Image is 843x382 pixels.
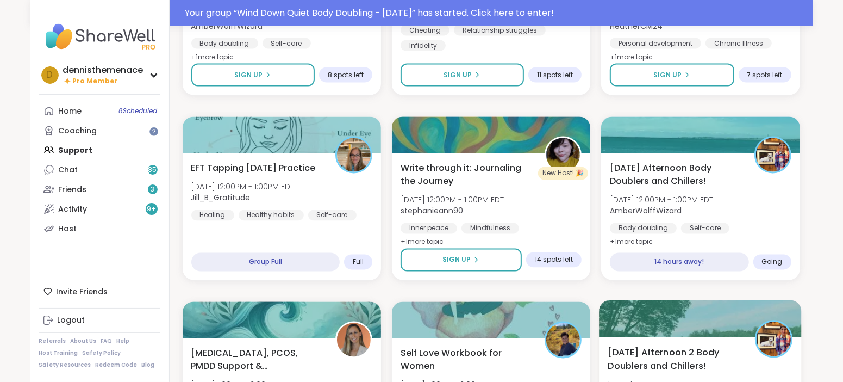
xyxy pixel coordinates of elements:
span: [DATE] Afternoon Body Doublers and Chillers! [610,162,742,188]
div: 14 hours away! [610,253,748,272]
img: DrSarahCummins [337,323,371,357]
div: Self-care [263,38,311,49]
span: 3 [151,185,154,194]
a: Help [117,337,130,345]
iframe: Spotlight [149,127,158,136]
span: 85 [148,165,157,175]
div: Infidelity [401,40,446,51]
div: Healthy habits [239,210,304,221]
div: Friends [59,184,87,195]
div: Mindfulness [461,223,519,234]
a: Safety Policy [83,349,121,357]
span: [MEDICAL_DATA], PCOS, PMDD Support & Empowerment [191,347,323,373]
span: d [47,68,53,82]
span: 7 spots left [747,71,783,79]
span: 11 spots left [537,71,573,79]
div: Personal development [610,38,701,49]
b: AmberWolffWizard [610,206,682,217]
span: Going [762,258,783,267]
div: Logout [58,315,85,326]
a: Referrals [39,337,66,345]
div: Inner peace [401,223,457,234]
a: Host Training [39,349,78,357]
a: Home8Scheduled [39,101,160,121]
span: 9 + [147,205,156,214]
a: Activity9+ [39,199,160,219]
a: Logout [39,311,160,330]
a: Chat85 [39,160,160,180]
a: Blog [142,361,155,369]
span: [DATE] Afternoon 2 Body Doublers and Chillers! [608,346,743,373]
a: Redeem Code [96,361,138,369]
button: Sign Up [610,64,734,87]
span: 8 Scheduled [119,107,158,115]
div: Self-care [308,210,357,221]
span: Sign Up [442,255,471,265]
img: Jill_B_Gratitude [337,138,371,172]
b: Jill_B_Gratitude [191,193,251,204]
div: Invite Friends [39,282,160,301]
a: Safety Resources [39,361,91,369]
span: 14 spots left [535,256,573,264]
span: EFT Tapping [DATE] Practice [191,162,316,175]
div: New Host! 🎉 [538,167,588,180]
b: stephanieann90 [401,206,463,217]
span: Sign Up [653,70,682,80]
span: Pro Member [73,77,118,86]
span: 8 spots left [328,71,364,79]
a: Friends3 [39,180,160,199]
button: Sign Up [401,64,524,87]
div: Body doubling [610,223,677,234]
button: Sign Up [191,64,315,87]
div: Host [59,224,77,235]
a: Host [39,219,160,238]
div: Group Full [191,253,340,272]
div: Cheating [401,25,449,36]
div: Healing [191,210,234,221]
span: [DATE] 12:00PM - 1:00PM EDT [610,195,713,206]
span: Write through it: Journaling the Journey [401,162,533,188]
img: CharityRoss [546,323,580,357]
a: About Us [71,337,97,345]
a: FAQ [101,337,113,345]
button: Sign Up [401,249,522,272]
span: Full [353,258,364,267]
div: Home [59,106,82,117]
img: stephanieann90 [546,138,580,172]
div: Activity [59,204,88,215]
div: Relationship struggles [454,25,546,36]
img: ShareWell Nav Logo [39,17,160,56]
div: Self-care [681,223,729,234]
img: AmberWolffWizard [757,322,791,356]
div: Chat [59,165,78,176]
div: dennisthemenace [63,64,143,76]
div: Chronic Illness [705,38,772,49]
span: [DATE] 12:00PM - 1:00PM EDT [191,182,295,193]
span: Sign Up [444,70,472,80]
div: Body doubling [191,38,258,49]
span: Sign Up [234,70,263,80]
img: AmberWolffWizard [756,138,790,172]
div: Coaching [59,126,97,137]
a: Coaching [39,121,160,140]
span: [DATE] 12:00PM - 1:00PM EDT [401,195,504,206]
div: Your group “ Wind Down Quiet Body Doubling - [DATE] ” has started. Click here to enter! [185,7,807,20]
span: Self Love Workbook for Women [401,347,533,373]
